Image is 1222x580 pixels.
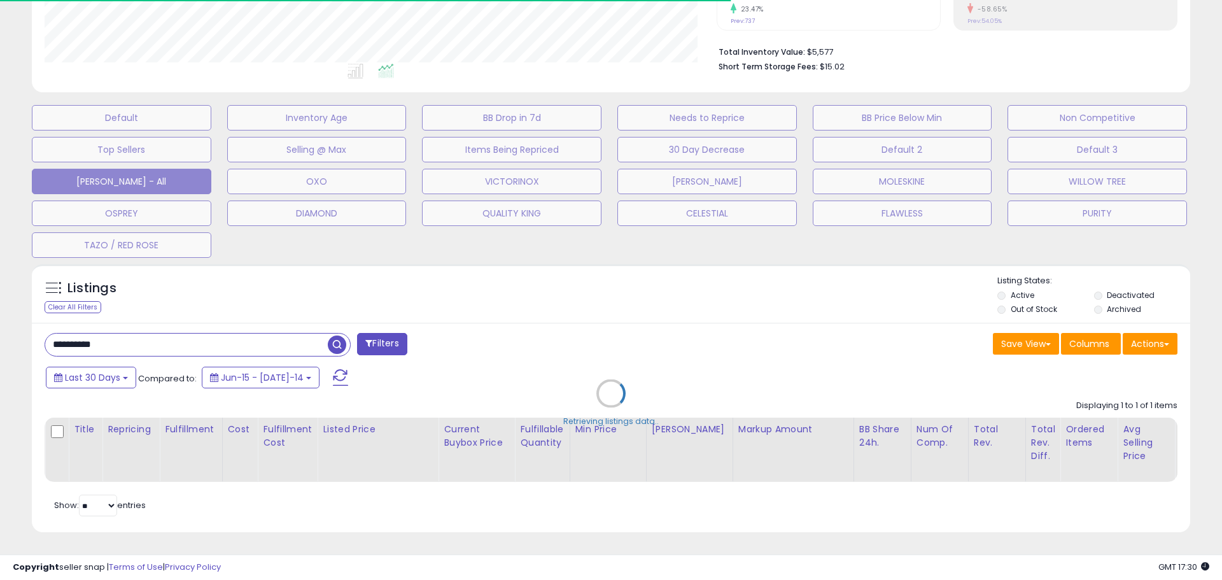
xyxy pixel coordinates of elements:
[820,60,845,73] span: $15.02
[719,46,805,57] b: Total Inventory Value:
[1008,169,1187,194] button: WILLOW TREE
[731,17,755,25] small: Prev: 737
[1008,137,1187,162] button: Default 3
[813,105,992,131] button: BB Price Below Min
[736,4,764,14] small: 23.47%
[13,562,221,574] div: seller snap | |
[813,201,992,226] button: FLAWLESS
[422,169,601,194] button: VICTORINOX
[109,561,163,573] a: Terms of Use
[422,137,601,162] button: Items Being Repriced
[32,232,211,258] button: TAZO / RED ROSE
[422,105,601,131] button: BB Drop in 7d
[813,137,992,162] button: Default 2
[563,416,659,427] div: Retrieving listings data..
[719,61,818,72] b: Short Term Storage Fees:
[1008,201,1187,226] button: PURITY
[1008,105,1187,131] button: Non Competitive
[227,201,407,226] button: DIAMOND
[973,4,1008,14] small: -58.65%
[617,201,797,226] button: CELESTIAL
[13,561,59,573] strong: Copyright
[165,561,221,573] a: Privacy Policy
[32,105,211,131] button: Default
[617,105,797,131] button: Needs to Reprice
[967,17,1002,25] small: Prev: 54.05%
[422,201,601,226] button: QUALITY KING
[32,137,211,162] button: Top Sellers
[32,169,211,194] button: [PERSON_NAME] - All
[227,169,407,194] button: OXO
[617,169,797,194] button: [PERSON_NAME]
[227,137,407,162] button: Selling @ Max
[813,169,992,194] button: MOLESKINE
[719,43,1168,59] li: $5,577
[617,137,797,162] button: 30 Day Decrease
[32,201,211,226] button: OSPREY
[227,105,407,131] button: Inventory Age
[1158,561,1209,573] span: 2025-08-14 17:30 GMT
